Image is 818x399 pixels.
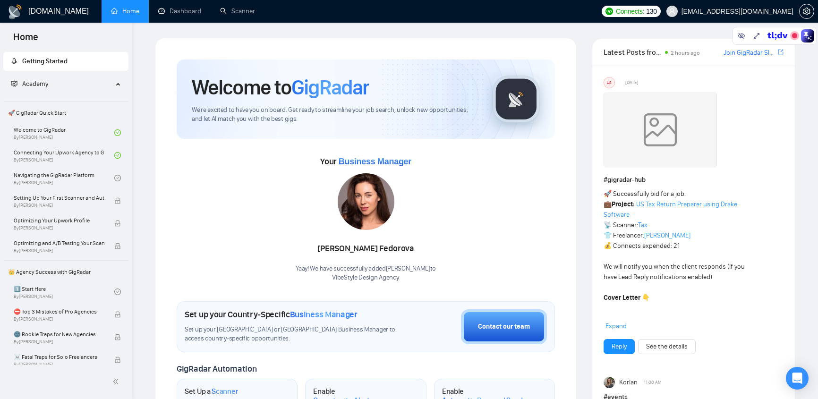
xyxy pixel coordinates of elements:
span: lock [114,334,121,340]
img: gigradar-logo.png [493,76,540,123]
a: [PERSON_NAME] [644,231,690,239]
a: searchScanner [220,7,255,15]
li: Getting Started [3,52,128,71]
a: Connecting Your Upwork Agency to GigRadarBy[PERSON_NAME] [14,145,114,166]
h1: # gigradar-hub [604,175,784,185]
img: Korlan [604,377,615,388]
img: 1706120969076-multi-246.jpg [338,173,394,230]
span: Optimizing Your Upwork Profile [14,216,104,225]
a: See the details [646,341,688,352]
span: lock [114,220,121,227]
span: ⛔ Top 3 Mistakes of Pro Agencies [14,307,104,316]
span: Scanner [212,387,238,396]
span: user [669,8,675,15]
div: Open Intercom Messenger [786,367,809,390]
span: 🚀 GigRadar Quick Start [4,103,128,122]
span: Your [320,156,411,167]
h1: Set up your Country-Specific [185,309,358,320]
span: check-circle [114,129,121,136]
span: Setting Up Your First Scanner and Auto-Bidder [14,193,104,203]
span: Home [6,30,46,50]
span: Connects: [616,6,644,17]
div: [PERSON_NAME] Fedorova [296,241,436,257]
span: By [PERSON_NAME] [14,225,104,231]
h1: Set Up a [185,387,238,396]
span: ☠️ Fatal Traps for Solo Freelancers [14,352,104,362]
button: Reply [604,339,635,354]
a: US Tax Return Preparer using Drake Software [604,200,737,219]
a: dashboardDashboard [158,7,201,15]
span: Getting Started [22,57,68,65]
span: lock [114,311,121,318]
h1: Welcome to [192,75,369,100]
span: 👑 Agency Success with GigRadar [4,263,128,281]
span: lock [114,243,121,249]
a: homeHome [111,7,139,15]
img: weqQh+iSagEgQAAAABJRU5ErkJggg== [604,92,717,168]
span: fund-projection-screen [11,80,17,87]
strong: Project: [612,200,635,208]
strong: Cover Letter 👇 [604,294,650,302]
img: logo [8,4,23,19]
button: setting [799,4,814,19]
span: GigRadar Automation [177,364,256,374]
a: Reply [612,341,627,352]
span: [DATE] [625,78,638,87]
span: Optimizing and A/B Testing Your Scanner for Better Results [14,238,104,248]
span: By [PERSON_NAME] [14,362,104,367]
span: We're excited to have you on board. Get ready to streamline your job search, unlock new opportuni... [192,106,477,124]
span: Business Manager [290,309,358,320]
span: check-circle [114,289,121,295]
span: Korlan [619,377,638,388]
span: By [PERSON_NAME] [14,203,104,208]
span: Set up your [GEOGRAPHIC_DATA] or [GEOGRAPHIC_DATA] Business Manager to access country-specific op... [185,325,402,343]
a: export [778,48,784,57]
a: 1️⃣ Start HereBy[PERSON_NAME] [14,281,114,302]
span: Academy [22,80,48,88]
span: By [PERSON_NAME] [14,248,104,254]
span: Academy [11,80,48,88]
span: rocket [11,58,17,64]
img: upwork-logo.png [605,8,613,15]
button: See the details [638,339,696,354]
div: US [604,77,614,88]
span: By [PERSON_NAME] [14,339,104,345]
a: Navigating the GigRadar PlatformBy[PERSON_NAME] [14,168,114,188]
span: By [PERSON_NAME] [14,316,104,322]
span: Business Manager [339,157,411,166]
span: GigRadar [291,75,369,100]
a: Welcome to GigRadarBy[PERSON_NAME] [14,122,114,143]
a: setting [799,8,814,15]
a: Tax [638,221,648,229]
span: export [778,48,784,56]
span: 🌚 Rookie Traps for New Agencies [14,330,104,339]
span: check-circle [114,175,121,181]
a: Join GigRadar Slack Community [724,48,776,58]
span: lock [114,197,121,204]
span: double-left [112,377,122,386]
button: Contact our team [461,309,547,344]
span: lock [114,357,121,363]
span: 11:00 AM [644,378,662,387]
span: 130 [646,6,656,17]
span: Expand [605,322,627,330]
p: VibeStyle Design Agency . [296,273,436,282]
span: Latest Posts from the GigRadar Community [604,46,662,58]
div: Contact our team [478,322,530,332]
span: setting [800,8,814,15]
span: check-circle [114,152,121,159]
span: 2 hours ago [671,50,700,56]
div: Yaay! We have successfully added [PERSON_NAME] to [296,264,436,282]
